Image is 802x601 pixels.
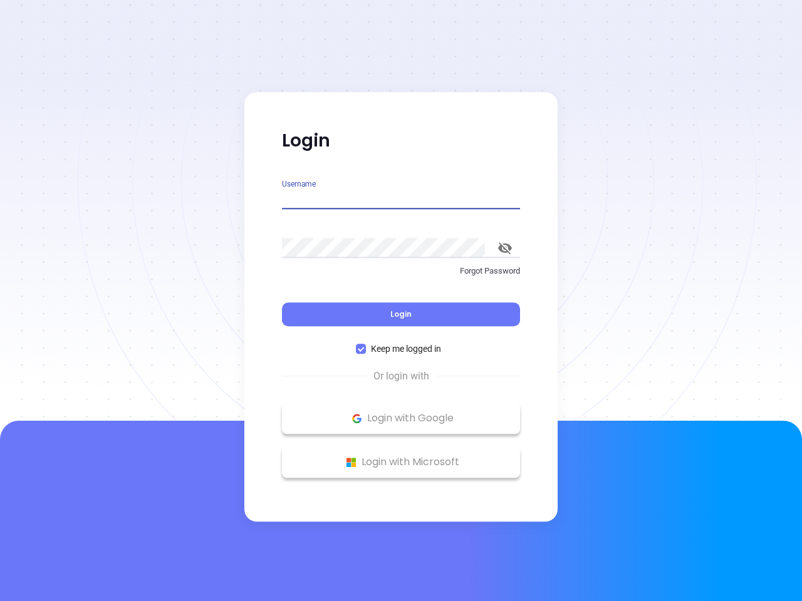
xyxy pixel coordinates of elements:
[390,309,412,319] span: Login
[282,130,520,152] p: Login
[282,180,316,188] label: Username
[288,453,514,471] p: Login with Microsoft
[367,369,435,384] span: Or login with
[343,455,359,470] img: Microsoft Logo
[282,302,520,326] button: Login
[366,342,446,356] span: Keep me logged in
[282,446,520,478] button: Microsoft Logo Login with Microsoft
[282,265,520,277] p: Forgot Password
[490,233,520,263] button: toggle password visibility
[282,403,520,434] button: Google Logo Login with Google
[349,411,365,426] img: Google Logo
[282,265,520,287] a: Forgot Password
[288,409,514,428] p: Login with Google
